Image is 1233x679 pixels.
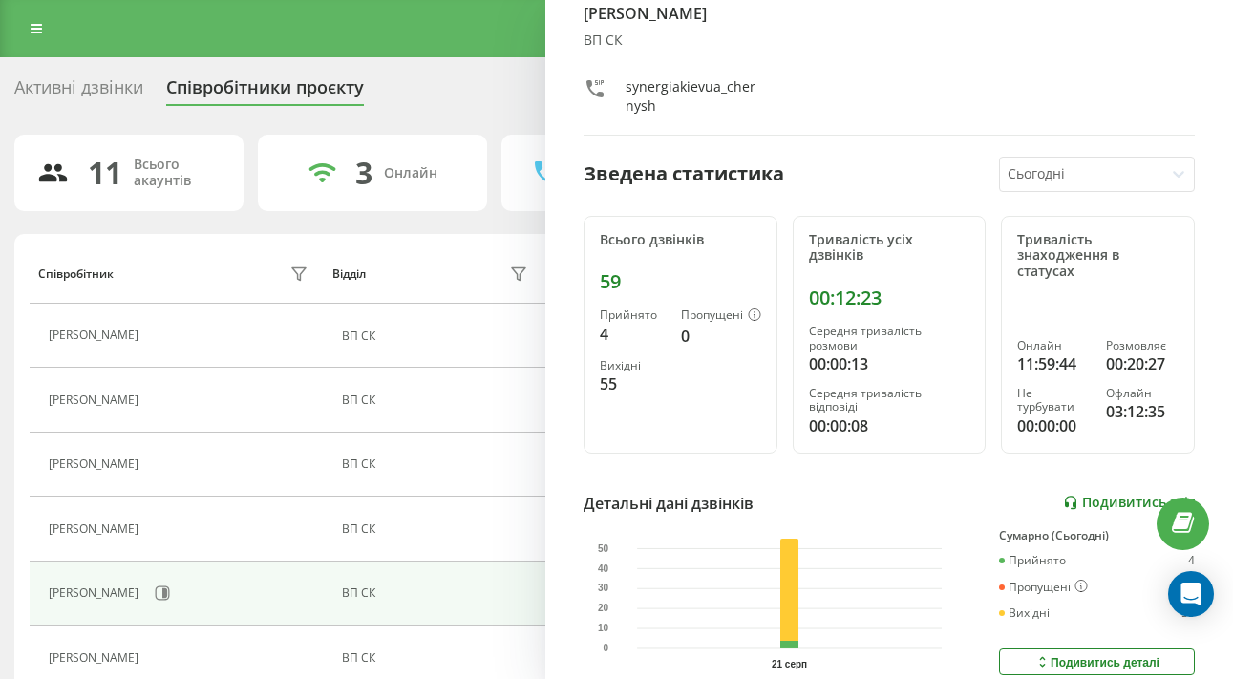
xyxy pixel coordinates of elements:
div: [PERSON_NAME] [49,393,143,407]
div: ВП СК [342,522,532,536]
div: Всього дзвінків [600,232,761,248]
div: Онлайн [1017,339,1090,352]
div: Офлайн [1106,387,1179,400]
div: Відділ [332,267,366,281]
text: 20 [598,603,609,613]
a: Подивитись звіт [1063,495,1195,511]
text: 21 серп [772,659,807,669]
div: Зведена статистика [584,159,784,188]
div: 4 [600,323,666,346]
div: Не турбувати [1017,387,1090,414]
div: Онлайн [384,165,437,181]
div: Пропущені [999,580,1088,595]
div: Детальні дані дзвінків [584,492,754,515]
div: synergiakievua_chernysh [626,77,762,116]
text: 10 [598,623,609,633]
text: 30 [598,583,609,593]
div: Open Intercom Messenger [1168,571,1214,617]
div: Подивитись деталі [1034,654,1159,669]
div: 4 [1188,554,1195,567]
div: Тривалість знаходження в статусах [1017,232,1179,280]
text: 0 [604,643,609,653]
div: 11:59:44 [1017,352,1090,375]
div: Прийнято [600,308,666,322]
div: Співробітник [38,267,114,281]
div: ВП СК [342,393,532,407]
div: Співробітники проєкту [166,77,364,107]
div: ВП СК [342,457,532,471]
div: Активні дзвінки [14,77,143,107]
text: 50 [598,542,609,553]
div: [PERSON_NAME] [49,651,143,665]
div: ВП СК [342,329,532,343]
div: Середня тривалість розмови [809,325,970,352]
div: Розмовляє [1106,339,1179,352]
div: 03:12:35 [1106,400,1179,423]
button: Подивитись деталі [999,648,1195,675]
div: 00:00:08 [809,414,970,437]
div: Сумарно (Сьогодні) [999,529,1195,542]
div: 55 [1181,606,1195,620]
div: 11 [88,155,122,191]
div: Середня тривалість відповіді [809,387,970,414]
h4: [PERSON_NAME] [584,2,1195,25]
div: 00:20:27 [1106,352,1179,375]
div: 0 [681,325,761,348]
div: 00:12:23 [809,286,970,309]
div: 00:00:00 [1017,414,1090,437]
div: 59 [600,270,761,293]
div: [PERSON_NAME] [49,457,143,471]
div: [PERSON_NAME] [49,522,143,536]
div: Вихідні [600,359,666,372]
div: Пропущені [681,308,761,324]
div: Прийнято [999,554,1066,567]
div: 55 [600,372,666,395]
text: 40 [598,562,609,573]
div: Всього акаунтів [134,157,221,189]
div: ВП СК [342,586,532,600]
div: 3 [355,155,372,191]
div: ВП СК [584,32,1195,49]
div: Тривалість усіх дзвінків [809,232,970,265]
div: [PERSON_NAME] [49,586,143,600]
div: [PERSON_NAME] [49,329,143,342]
div: 00:00:13 [809,352,970,375]
div: Вихідні [999,606,1050,620]
div: ВП СК [342,651,532,665]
